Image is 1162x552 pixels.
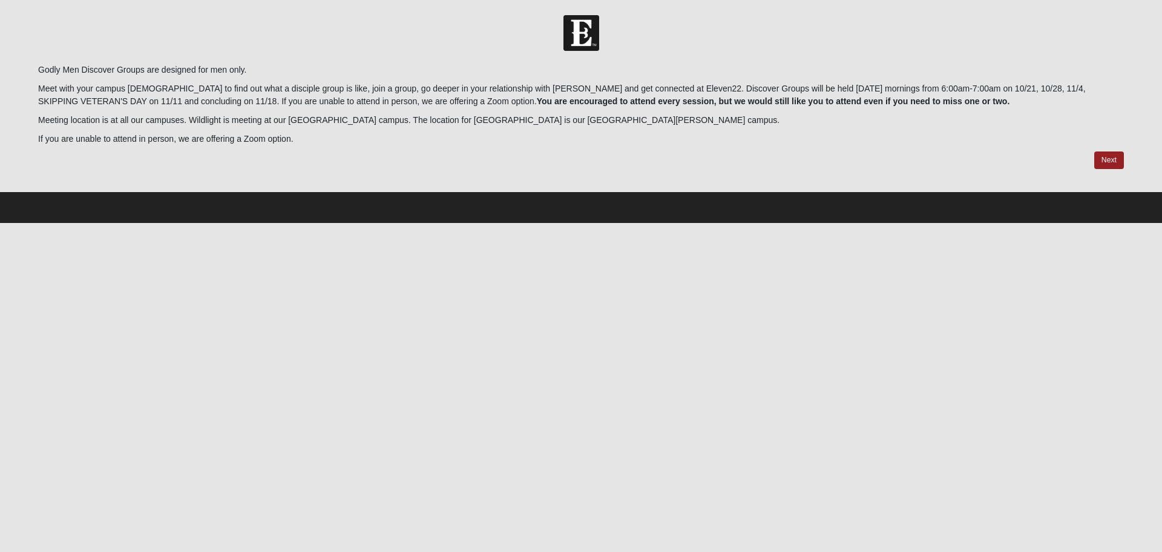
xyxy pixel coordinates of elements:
p: Meeting location is at all our campuses. Wildlight is meeting at our [GEOGRAPHIC_DATA] campus. Th... [38,114,1124,127]
p: If you are unable to attend in person, we are offering a Zoom option. [38,133,1124,145]
a: Next [1094,151,1124,169]
b: You are encouraged to attend every session, but we would still like you to attend even if you nee... [537,96,1010,106]
img: Church of Eleven22 Logo [563,15,599,51]
p: Godly Men Discover Groups are designed for men only. [38,64,1124,76]
p: Meet with your campus [DEMOGRAPHIC_DATA] to find out what a disciple group is like, join a group,... [38,82,1124,108]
